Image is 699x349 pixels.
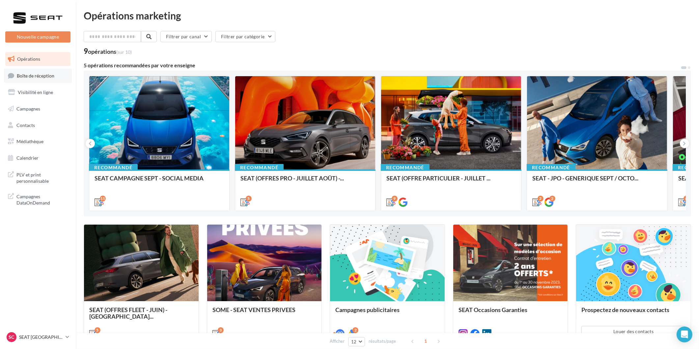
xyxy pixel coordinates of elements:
[16,192,68,206] span: Campagnes DataOnDemand
[18,89,53,95] span: Visibilité en ligne
[369,338,396,344] span: résultats/page
[5,331,70,343] a: SC SEAT [GEOGRAPHIC_DATA]
[215,31,275,42] button: Filtrer par catégorie
[4,118,72,132] a: Contacts
[4,135,72,148] a: Médiathèque
[352,327,358,333] div: 2
[19,334,63,340] p: SEAT [GEOGRAPHIC_DATA]
[4,69,72,83] a: Boîte de réception
[4,52,72,66] a: Opérations
[16,122,35,128] span: Contacts
[100,196,106,202] div: 11
[684,196,689,202] div: 6
[235,164,284,171] div: Recommandé
[95,327,100,333] div: 5
[17,73,54,78] span: Boîte de réception
[84,11,691,20] div: Opérations marketing
[16,106,40,111] span: Campagnes
[392,196,398,202] div: 9
[538,196,544,202] div: 2
[16,139,43,144] span: Médiathèque
[240,174,344,182] span: SEAT (OFFRES PRO - JUILLET AOÛT) -...
[4,151,72,165] a: Calendrier
[4,102,72,116] a: Campagnes
[5,31,70,43] button: Nouvelle campagne
[95,174,204,182] span: SEAT CAMPAGNE SEPT - SOCIAL MEDIA
[4,85,72,99] a: Visibilité en ligne
[16,155,39,161] span: Calendrier
[160,31,212,42] button: Filtrer par canal
[581,326,685,337] button: Louer des contacts
[9,334,14,340] span: SC
[549,196,555,202] div: 2
[581,306,669,313] span: Prospectez de nouveaux contacts
[348,337,365,346] button: 12
[420,336,431,346] span: 1
[4,168,72,187] a: PLV et print personnalisable
[218,327,224,333] div: 3
[351,339,357,344] span: 12
[335,306,400,313] span: Campagnes publicitaires
[4,189,72,209] a: Campagnes DataOnDemand
[89,164,138,171] div: Recommandé
[532,174,638,182] span: SEAT - JPO - GENERIQUE SEPT / OCTO...
[89,306,167,320] span: SEAT (OFFRES FLEET - JUIN) - [GEOGRAPHIC_DATA]...
[677,327,692,342] div: Open Intercom Messenger
[459,306,527,313] span: SEAT Occasions Garanties
[84,48,132,55] div: 9
[84,63,681,68] div: 5 opérations recommandées par votre enseigne
[330,338,345,344] span: Afficher
[16,170,68,184] span: PLV et print personnalisable
[246,196,252,202] div: 5
[212,306,295,313] span: SOME - SEAT VENTES PRIVEES
[381,164,430,171] div: Recommandé
[527,164,575,171] div: Recommandé
[116,49,132,55] span: (sur 10)
[386,174,490,182] span: SEAT (OFFRE PARTICULIER - JUILLET ...
[17,56,40,62] span: Opérations
[88,48,132,54] div: opérations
